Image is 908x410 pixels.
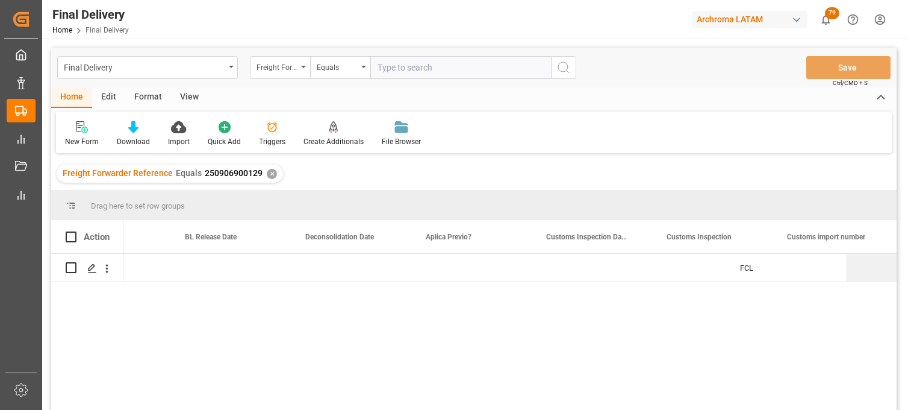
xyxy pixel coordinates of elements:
div: Home [51,87,92,108]
button: open menu [250,56,310,79]
span: Drag here to set row groups [91,201,185,210]
button: show 79 new notifications [812,6,839,33]
button: Archroma LATAM [692,8,812,31]
div: Final Delivery [52,5,129,24]
div: Quick Add [208,136,241,147]
span: BL Release Date [185,233,237,241]
div: Triggers [259,136,285,147]
span: Deconsolidation Date [305,233,374,241]
div: Archroma LATAM [692,11,807,28]
div: FCL [726,254,846,282]
button: Help Center [839,6,866,33]
span: Customs import number [787,233,865,241]
div: ✕ [267,169,277,179]
div: New Form [65,136,99,147]
div: Edit [92,87,125,108]
div: Freight Forwarder Reference [257,59,297,73]
span: Ctrl/CMD + S [833,78,868,87]
button: open menu [57,56,238,79]
div: Final Delivery [64,59,225,74]
div: Equals [317,59,358,73]
div: Import [168,136,190,147]
button: search button [551,56,576,79]
span: Aplica Previo? [426,233,471,241]
a: Home [52,26,72,34]
span: Customs Inspection [667,233,732,241]
div: View [171,87,208,108]
span: 250906900129 [205,168,263,178]
div: File Browser [382,136,421,147]
input: Type to search [370,56,551,79]
button: open menu [310,56,370,79]
div: Format [125,87,171,108]
div: Press SPACE to select this row. [51,254,123,282]
span: 79 [825,7,839,19]
div: Action [84,232,110,242]
span: Equals [176,168,202,178]
button: Save [806,56,891,79]
span: Freight Forwarder Reference [63,168,173,178]
div: Download [117,136,150,147]
span: Customs Inspection Date [546,233,627,241]
div: Create Additionals [303,136,364,147]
